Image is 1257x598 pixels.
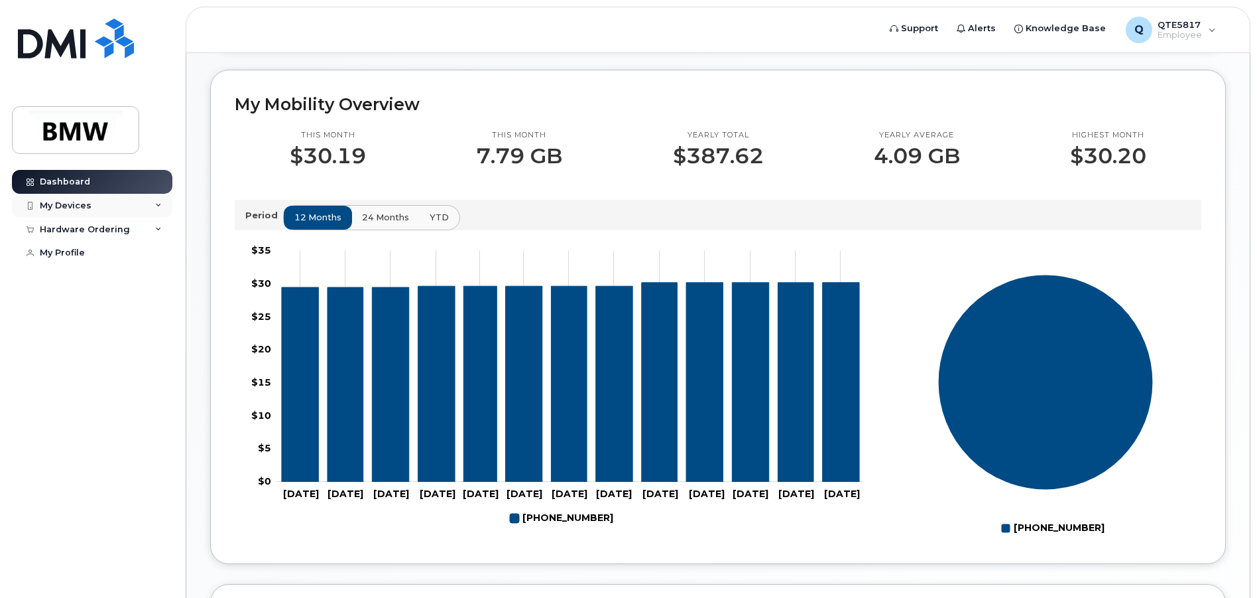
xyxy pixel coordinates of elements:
tspan: $5 [258,442,271,454]
p: $30.19 [290,144,366,168]
tspan: $0 [258,475,271,487]
p: 7.79 GB [476,144,562,168]
tspan: [DATE] [689,488,725,500]
tspan: [DATE] [733,488,768,500]
p: 4.09 GB [874,144,960,168]
g: Legend [1001,517,1105,540]
span: Alerts [968,22,996,35]
tspan: $15 [251,376,271,388]
a: Support [880,15,947,42]
a: Knowledge Base [1005,15,1115,42]
p: Highest month [1070,130,1146,141]
p: Yearly total [673,130,764,141]
span: 24 months [362,211,409,224]
tspan: [DATE] [373,488,409,500]
tspan: [DATE] [283,488,319,500]
span: Q [1134,22,1144,38]
span: Knowledge Base [1026,22,1106,35]
tspan: $10 [251,409,271,421]
tspan: [DATE] [778,488,814,500]
tspan: [DATE] [596,488,632,500]
span: YTD [430,211,449,224]
g: Series [938,274,1154,490]
g: Legend [510,507,613,530]
span: Employee [1158,30,1202,40]
p: $30.20 [1070,144,1146,168]
g: 864-577-6157 [510,507,613,530]
h2: My Mobility Overview [235,94,1201,114]
tspan: [DATE] [328,488,363,500]
tspan: $35 [251,244,271,256]
span: Support [901,22,938,35]
tspan: $30 [251,277,271,289]
g: Chart [938,274,1154,539]
tspan: [DATE] [507,488,542,500]
span: QTE5817 [1158,19,1202,30]
tspan: [DATE] [642,488,678,500]
tspan: [DATE] [824,488,860,500]
iframe: Messenger Launcher [1199,540,1247,588]
tspan: [DATE] [420,488,455,500]
g: 864-577-6157 [282,282,859,481]
p: $387.62 [673,144,764,168]
g: Chart [251,244,864,530]
p: Yearly average [874,130,960,141]
p: This month [290,130,366,141]
p: This month [476,130,562,141]
tspan: $20 [251,343,271,355]
tspan: [DATE] [463,488,499,500]
tspan: $25 [251,310,271,322]
p: Period [245,209,283,222]
a: Alerts [947,15,1005,42]
div: QTE5817 [1116,17,1225,43]
tspan: [DATE] [552,488,587,500]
